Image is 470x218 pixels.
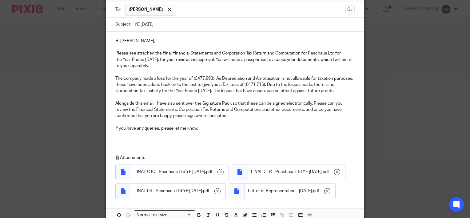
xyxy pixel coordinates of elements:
[129,6,163,13] span: [PERSON_NAME]
[131,164,229,180] div: .
[134,169,205,175] span: FINAL CTC - Peachaus Ltd YE [DATE]
[115,21,131,27] label: Subject:
[345,5,355,14] button: Cc
[115,100,355,119] p: Alongside this email, I have also sent over the Signature Pack so that these can be signed electr...
[134,188,202,194] span: FINAL FS - Peachaus Ltd YE [DATE]
[131,184,225,199] div: .
[245,184,335,199] div: .
[313,188,319,194] span: pdf
[206,169,213,175] span: pdf
[115,50,355,69] p: Please see attached the Final Financial Statements and Corporation Tax Return and Computation for...
[115,6,122,13] label: To:
[115,38,355,44] p: Hi [PERSON_NAME],
[115,75,355,94] p: The company made a loss for the year of (£477,893). As Depreciation and Amortisation is not allow...
[115,155,352,161] p: Attachments
[248,188,312,194] span: Letter of Representation - [DATE]
[251,169,322,175] span: FINAL CTR - Peachaus Ltd YE [DATE]
[203,188,209,194] span: pdf
[323,169,329,175] span: pdf
[248,164,345,180] div: .
[115,125,355,131] p: If you have any queries, please let me know.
